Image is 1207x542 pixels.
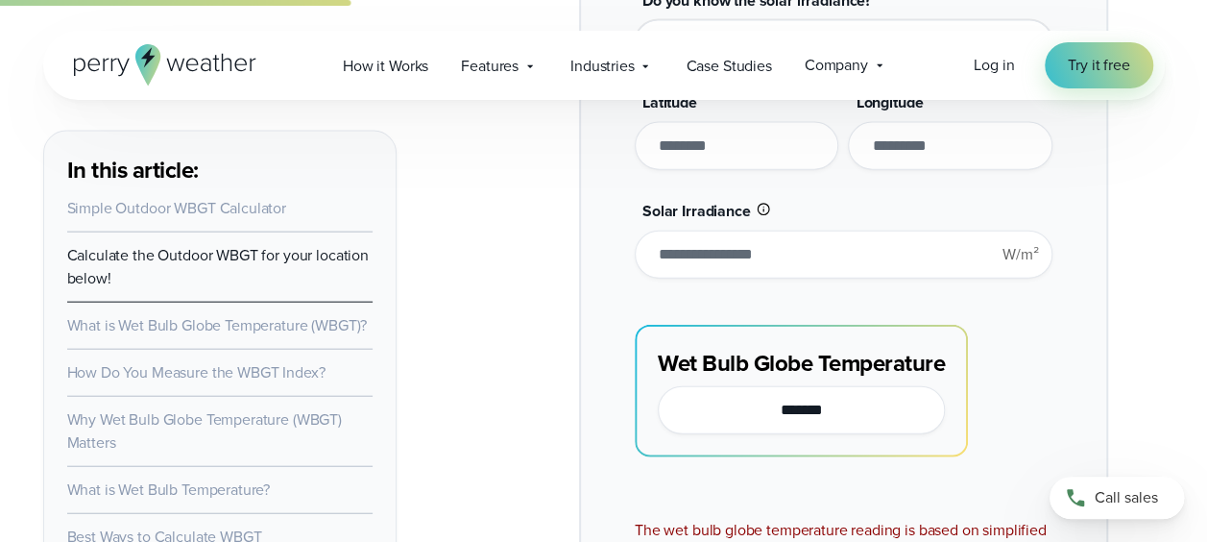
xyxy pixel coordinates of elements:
[67,314,368,336] a: What is Wet Bulb Globe Temperature (WBGT)?
[67,479,271,501] a: What is Wet Bulb Temperature?
[686,55,771,78] span: Case Studies
[67,155,373,185] h3: In this article:
[461,55,519,78] span: Features
[974,54,1014,76] span: Log in
[1095,486,1158,509] span: Call sales
[805,54,868,77] span: Company
[642,200,751,222] span: Solar Irradiance
[67,197,286,219] a: Simple Outdoor WBGT Calculator
[1045,42,1152,88] a: Try it free
[669,46,787,86] a: Case Studies
[1068,54,1129,77] span: Try it free
[67,408,342,454] a: Why Wet Bulb Globe Temperature (WBGT) Matters
[326,46,445,86] a: How it Works
[1050,477,1184,519] a: Call sales
[570,55,635,78] span: Industries
[856,91,923,113] span: Longitude
[974,54,1014,77] a: Log in
[67,361,326,383] a: How Do You Measure the WBGT Index?
[67,244,369,289] a: Calculate the Outdoor WBGT for your location below!
[642,91,697,113] span: Latitude
[343,55,428,78] span: How it Works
